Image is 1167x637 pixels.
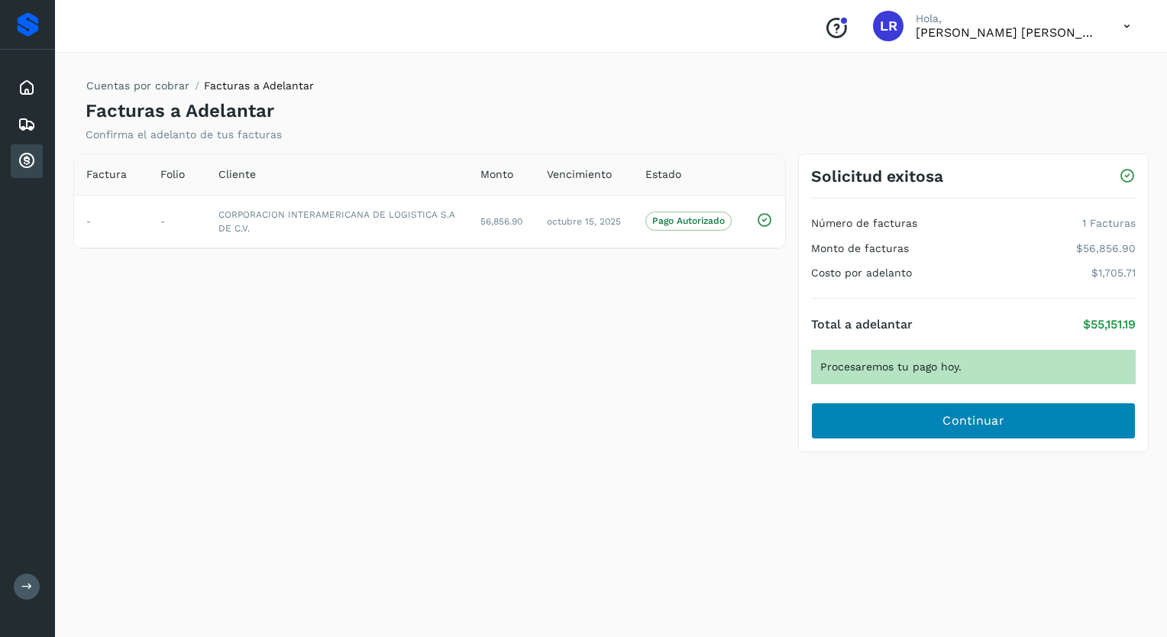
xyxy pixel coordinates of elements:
[916,12,1099,25] p: Hola,
[11,108,43,141] div: Embarques
[1091,267,1136,280] p: $1,705.71
[74,195,148,247] td: -
[811,267,912,280] h4: Costo por adelanto
[942,412,1004,429] span: Continuar
[206,195,468,247] td: CORPORACION INTERAMERICANA DE LOGISTICA S.A DE C.V.
[547,167,612,183] span: Vencimiento
[1082,217,1136,230] p: 1 Facturas
[480,216,522,227] span: 56,856.90
[811,317,913,331] h4: Total a adelantar
[11,144,43,178] div: Cuentas por cobrar
[811,242,909,255] h4: Monto de facturas
[218,167,256,183] span: Cliente
[86,79,189,92] a: Cuentas por cobrar
[86,128,282,141] p: Confirma el adelanto de tus facturas
[148,195,206,247] td: -
[811,403,1136,439] button: Continuar
[86,167,127,183] span: Factura
[86,78,314,100] nav: breadcrumb
[1083,317,1136,331] p: $55,151.19
[1076,242,1136,255] p: $56,856.90
[547,216,621,227] span: octubre 15, 2025
[480,167,513,183] span: Monto
[916,25,1099,40] p: LAURA RIVERA VELAZQUEZ
[11,71,43,105] div: Inicio
[811,167,943,186] h3: Solicitud exitosa
[811,217,917,230] h4: Número de facturas
[204,79,314,92] span: Facturas a Adelantar
[160,167,185,183] span: Folio
[86,100,274,122] h4: Facturas a Adelantar
[645,167,681,183] span: Estado
[652,215,725,226] p: Pago Autorizado
[811,350,1136,384] div: Procesaremos tu pago hoy.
